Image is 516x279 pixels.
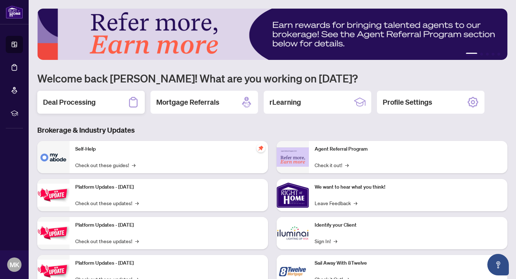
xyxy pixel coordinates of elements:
[37,125,507,135] h3: Brokerage & Industry Updates
[75,259,262,267] p: Platform Updates - [DATE]
[37,222,70,244] img: Platform Updates - July 8, 2025
[345,161,349,169] span: →
[315,221,502,229] p: Identify your Client
[480,53,483,56] button: 2
[75,183,262,191] p: Platform Updates - [DATE]
[37,9,507,60] img: Slide 0
[132,161,135,169] span: →
[277,147,309,167] img: Agent Referral Program
[75,237,139,245] a: Check out these updates!→
[37,184,70,206] img: Platform Updates - July 21, 2025
[75,199,139,207] a: Check out these updates!→
[37,141,70,173] img: Self-Help
[277,217,309,249] img: Identify your Client
[269,97,301,107] h2: rLearning
[156,97,219,107] h2: Mortgage Referrals
[277,179,309,211] img: We want to hear what you think!
[315,161,349,169] a: Check it out!→
[334,237,337,245] span: →
[43,97,96,107] h2: Deal Processing
[354,199,357,207] span: →
[315,183,502,191] p: We want to hear what you think!
[75,221,262,229] p: Platform Updates - [DATE]
[257,144,265,152] span: pushpin
[497,53,500,56] button: 5
[75,145,262,153] p: Self-Help
[315,145,502,153] p: Agent Referral Program
[75,161,135,169] a: Check out these guides!→
[492,53,494,56] button: 4
[6,5,23,19] img: logo
[135,199,139,207] span: →
[10,260,19,270] span: MK
[315,199,357,207] a: Leave Feedback→
[315,259,502,267] p: Sail Away With 8Twelve
[466,53,477,56] button: 1
[487,254,509,275] button: Open asap
[135,237,139,245] span: →
[486,53,489,56] button: 3
[383,97,432,107] h2: Profile Settings
[37,71,507,85] h1: Welcome back [PERSON_NAME]! What are you working on [DATE]?
[315,237,337,245] a: Sign In!→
